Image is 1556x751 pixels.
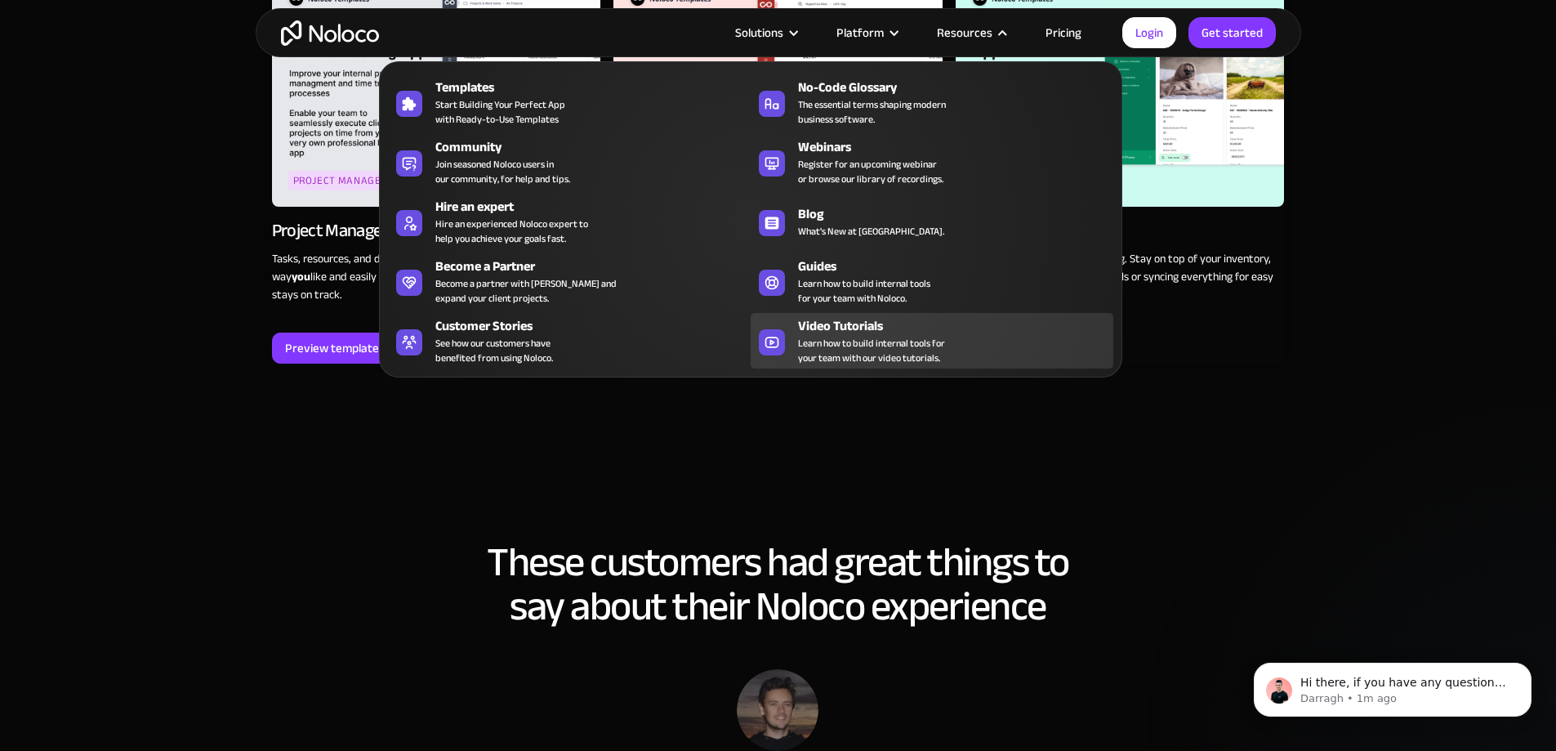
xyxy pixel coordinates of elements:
[798,257,1121,276] div: Guides
[285,338,379,359] div: Preview template
[435,217,588,246] div: Hire an experienced Noloco expert to help you achieve your goals fast.
[798,336,945,365] span: Learn how to build internal tools for your team with our video tutorials.
[751,134,1113,190] a: WebinarsRegister for an upcoming webinaror browse our library of recordings.
[288,171,415,190] div: Project Management
[836,22,884,43] div: Platform
[435,157,570,186] span: Join seasoned Noloco users in our community, for help and tips.
[735,22,783,43] div: Solutions
[435,257,758,276] div: Become a Partner
[1122,17,1176,48] a: Login
[272,540,1285,628] h2: These customers had great things to say about their Noloco experience
[388,74,751,130] a: TemplatesStart Building Your Perfect Appwith Ready-to-Use Templates
[715,22,816,43] div: Solutions
[1188,17,1276,48] a: Get started
[798,276,930,306] span: Learn how to build internal tools for your team with Noloco.
[1025,22,1102,43] a: Pricing
[272,250,601,304] p: Tasks, resources, and deadlines—organize project details the way like and easily share updates wi...
[379,38,1122,378] nav: Resources
[798,137,1121,157] div: Webinars
[798,78,1121,97] div: No-Code Glossary
[435,78,758,97] div: Templates
[388,253,751,309] a: Become a PartnerBecome a partner with [PERSON_NAME] andexpand your client projects.
[1229,628,1556,743] iframe: Intercom notifications message
[937,22,992,43] div: Resources
[751,194,1113,249] a: BlogWhat's New at [GEOGRAPHIC_DATA].
[388,313,751,369] a: Customer StoriesSee how our customers havebenefited from using Noloco.
[798,316,1121,336] div: Video Tutorials
[435,276,617,306] div: Become a partner with [PERSON_NAME] and expand your client projects.
[751,253,1113,309] a: GuidesLearn how to build internal toolsfor your team with Noloco.
[435,97,565,127] span: Start Building Your Perfect App with Ready-to-Use Templates
[798,204,1121,224] div: Blog
[916,22,1025,43] div: Resources
[816,22,916,43] div: Platform
[388,194,751,249] a: Hire an expertHire an experienced Noloco expert tohelp you achieve your goals fast.
[435,137,758,157] div: Community
[751,74,1113,130] a: No-Code GlossaryThe essential terms shaping modernbusiness software.
[281,20,379,46] a: home
[435,197,758,217] div: Hire an expert
[388,134,751,190] a: CommunityJoin seasoned Noloco users inour community, for help and tips.
[292,266,310,288] strong: you
[272,219,452,242] div: Project Management App
[798,97,946,127] span: The essential terms shaping modern business software.
[435,336,553,365] span: See how our customers have benefited from using Noloco.
[435,316,758,336] div: Customer Stories
[751,313,1113,369] a: Video TutorialsLearn how to build internal tools foryour team with our video tutorials.
[798,224,944,239] span: What's New at [GEOGRAPHIC_DATA].
[798,157,943,186] span: Register for an upcoming webinar or browse our library of recordings.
